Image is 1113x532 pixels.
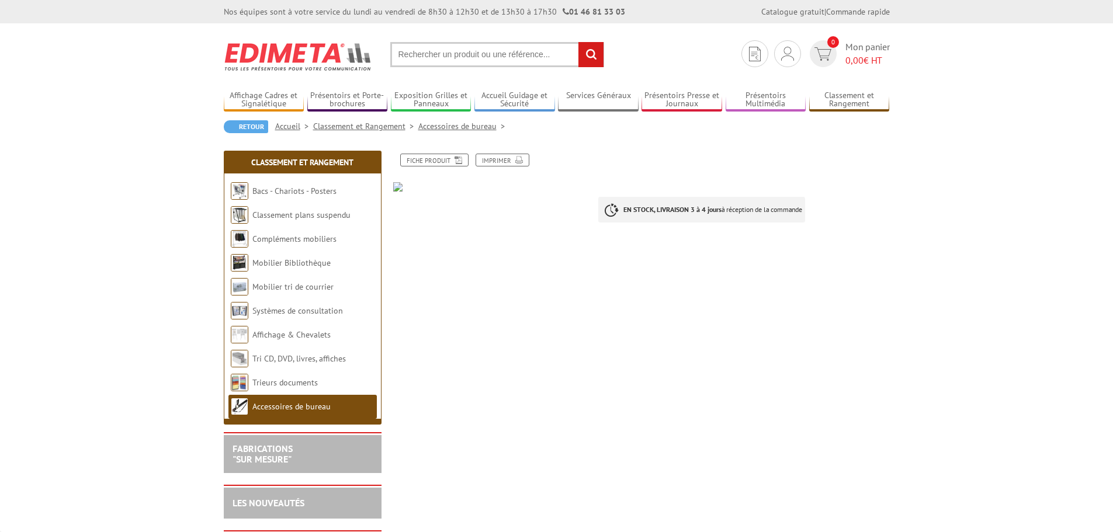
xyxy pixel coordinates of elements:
a: Fiche produit [400,154,469,166]
a: Affichage & Chevalets [252,329,331,340]
a: Exposition Grilles et Panneaux [391,91,471,110]
img: Mobilier Bibliothèque [231,254,248,272]
img: Mobilier tri de courrier [231,278,248,295]
a: Bacs - Chariots - Posters [252,186,337,196]
a: LES NOUVEAUTÉS [233,497,304,509]
span: 0,00 [845,54,864,66]
div: | [761,6,890,18]
span: € HT [845,54,890,67]
a: Classement et Rangement [809,91,890,110]
img: Edimeta [224,35,373,78]
img: Classement plans suspendu [231,206,248,224]
img: Accessoires de bureau [231,398,248,415]
a: Commande rapide [826,6,890,17]
a: Accessoires de bureau [418,121,509,131]
a: Accueil [275,121,313,131]
a: Imprimer [476,154,529,166]
img: devis rapide [781,47,794,61]
img: devis rapide [814,47,831,61]
a: Catalogue gratuit [761,6,824,17]
strong: 01 46 81 33 03 [563,6,625,17]
img: Systèmes de consultation [231,302,248,319]
span: Mon panier [845,40,890,67]
a: Accueil Guidage et Sécurité [474,91,555,110]
a: Présentoirs Multimédia [726,91,806,110]
div: Nos équipes sont à votre service du lundi au vendredi de 8h30 à 12h30 et de 13h30 à 17h30 [224,6,625,18]
a: Compléments mobiliers [252,234,337,244]
span: 0 [827,36,839,48]
a: Trieurs documents [252,377,318,388]
a: Classement et Rangement [313,121,418,131]
a: Tri CD, DVD, livres, affiches [252,353,346,364]
a: Affichage Cadres et Signalétique [224,91,304,110]
img: Trieurs documents [231,374,248,391]
a: Retour [224,120,268,133]
input: Rechercher un produit ou une référence... [390,42,604,67]
a: Systèmes de consultation [252,305,343,316]
img: Compléments mobiliers [231,230,248,248]
img: Affichage & Chevalets [231,326,248,343]
a: Accessoires de bureau [252,401,331,412]
img: devis rapide [749,47,761,61]
a: Classement et Rangement [251,157,353,168]
a: FABRICATIONS"Sur Mesure" [233,443,293,465]
a: Mobilier tri de courrier [252,281,334,292]
a: devis rapide 0 Mon panier 0,00€ HT [807,40,890,67]
img: Bacs - Chariots - Posters [231,182,248,200]
a: Services Généraux [558,91,639,110]
a: Classement plans suspendu [252,210,351,220]
a: Présentoirs et Porte-brochures [307,91,388,110]
p: à réception de la commande [598,197,805,222]
img: Tri CD, DVD, livres, affiches [231,350,248,367]
input: rechercher [578,42,604,67]
strong: EN STOCK, LIVRAISON 3 à 4 jours [623,205,722,214]
a: Présentoirs Presse et Journaux [642,91,722,110]
a: Mobilier Bibliothèque [252,258,331,268]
